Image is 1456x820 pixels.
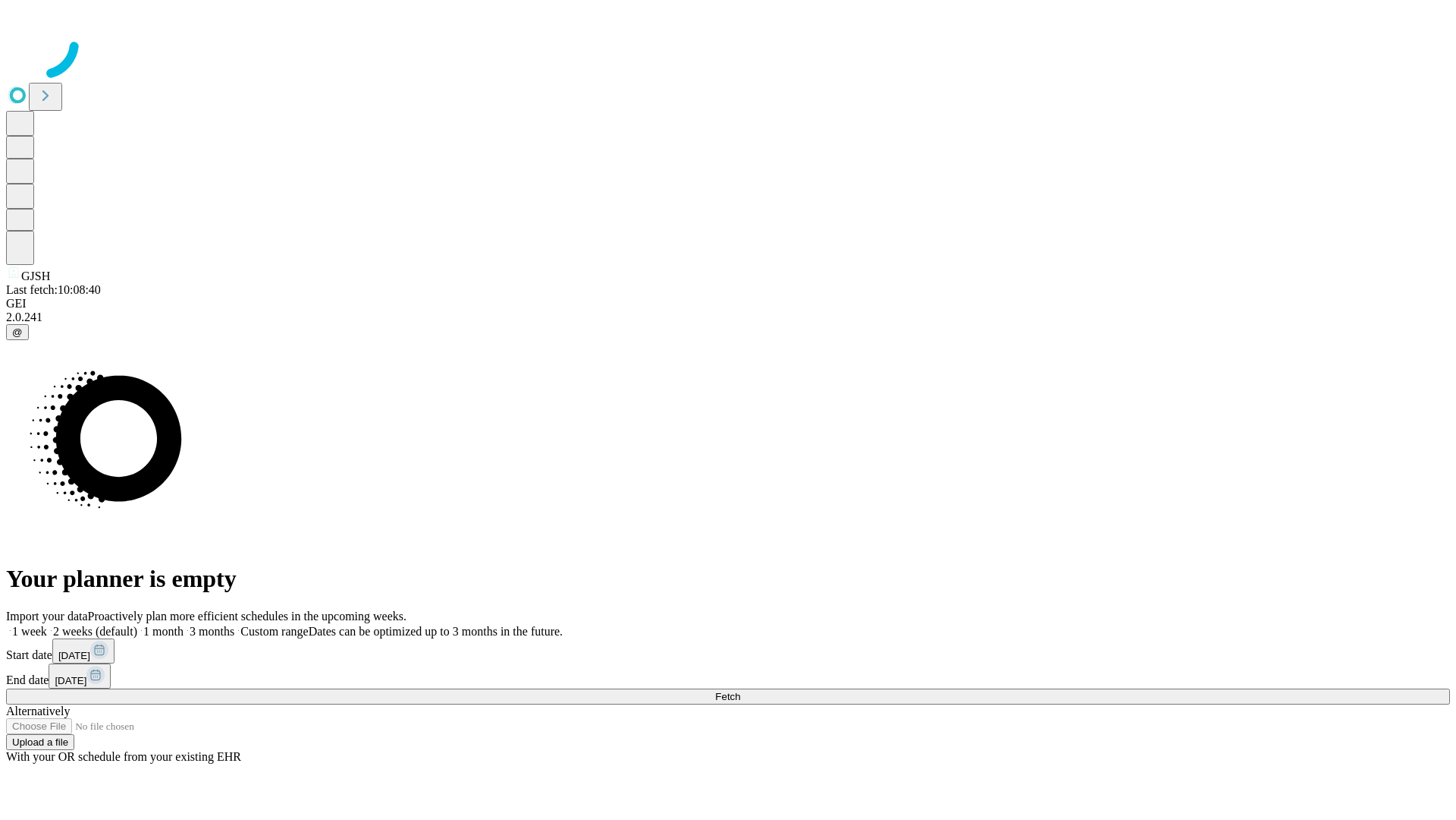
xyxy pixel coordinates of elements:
[49,664,111,689] button: [DATE]
[55,675,86,686] span: [DATE]
[240,625,308,638] span: Custom range
[21,270,50,282] span: GJSH
[6,734,74,750] button: Upload a file
[309,625,563,638] span: Dates can be optimized up to 3 months in the future.
[12,625,47,638] span: 1 week
[190,625,234,638] span: 3 months
[715,691,740,702] span: Fetch
[6,639,1450,664] div: Start date
[6,610,88,623] span: Import your data
[58,650,90,661] span: [DATE]
[6,705,70,717] span: Alternatively
[6,689,1450,705] button: Fetch
[53,625,137,638] span: 2 weeks (default)
[143,625,184,638] span: 1 month
[12,326,23,338] span: @
[6,664,1450,689] div: End date
[6,297,1450,311] div: GEI
[6,565,1450,593] h1: Your planner is empty
[6,750,241,763] span: With your OR schedule from your existing EHR
[52,639,115,664] button: [DATE]
[88,610,406,623] span: Proactively plan more efficient schedules in the upcoming weeks.
[6,311,1450,324] div: 2.0.241
[6,283,101,296] span: Last fetch: 10:08:40
[6,324,29,340] button: @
